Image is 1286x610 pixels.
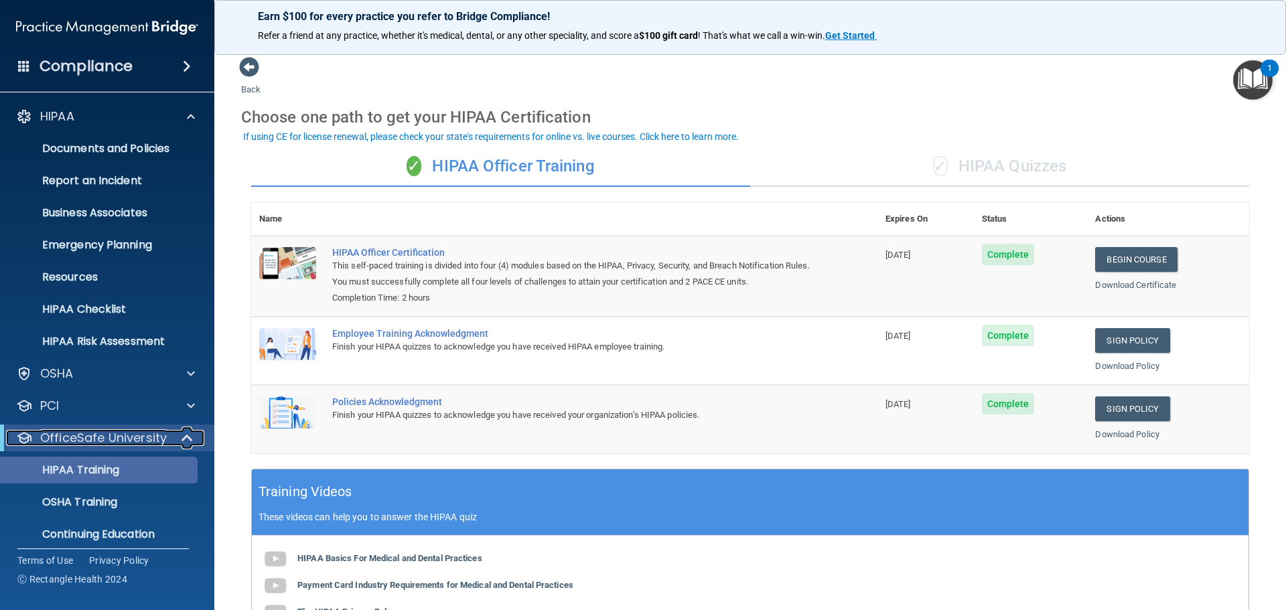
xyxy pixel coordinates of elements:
[40,57,133,76] h4: Compliance
[40,366,74,382] p: OSHA
[258,30,639,41] span: Refer a friend at any practice, whether it's medical, dental, or any other speciality, and score a
[251,147,750,187] div: HIPAA Officer Training
[262,546,289,573] img: gray_youtube_icon.38fcd6cc.png
[982,393,1035,414] span: Complete
[9,271,192,284] p: Resources
[750,147,1249,187] div: HIPAA Quizzes
[9,528,192,541] p: Continuing Education
[332,339,810,355] div: Finish your HIPAA quizzes to acknowledge you have received HIPAA employee training.
[639,30,698,41] strong: $100 gift card
[885,399,911,409] span: [DATE]
[16,398,195,414] a: PCI
[982,325,1035,346] span: Complete
[16,430,194,446] a: OfficeSafe University
[1233,60,1273,100] button: Open Resource Center, 1 new notification
[1095,361,1159,371] a: Download Policy
[16,366,195,382] a: OSHA
[9,495,117,509] p: OSHA Training
[1267,68,1272,86] div: 1
[1087,203,1249,236] th: Actions
[241,98,1259,137] div: Choose one path to get your HIPAA Certification
[9,335,192,348] p: HIPAA Risk Assessment
[9,303,192,316] p: HIPAA Checklist
[17,573,127,586] span: Ⓒ Rectangle Health 2024
[258,10,1242,23] p: Earn $100 for every practice you refer to Bridge Compliance!
[332,328,810,339] div: Employee Training Acknowledgment
[262,573,289,599] img: gray_youtube_icon.38fcd6cc.png
[9,142,192,155] p: Documents and Policies
[297,580,573,590] b: Payment Card Industry Requirements for Medical and Dental Practices
[89,554,149,567] a: Privacy Policy
[9,206,192,220] p: Business Associates
[1095,396,1169,421] a: Sign Policy
[16,108,195,125] a: HIPAA
[259,512,1242,522] p: These videos can help you to answer the HIPAA quiz
[1095,247,1177,272] a: Begin Course
[332,407,810,423] div: Finish your HIPAA quizzes to acknowledge you have received your organization’s HIPAA policies.
[259,480,352,504] h5: Training Videos
[17,554,73,567] a: Terms of Use
[243,132,739,141] div: If using CE for license renewal, please check your state's requirements for online vs. live cours...
[1095,328,1169,353] a: Sign Policy
[241,68,261,94] a: Back
[1095,429,1159,439] a: Download Policy
[40,108,74,125] p: HIPAA
[698,30,825,41] span: ! That's what we call a win-win.
[332,396,810,407] div: Policies Acknowledgment
[974,203,1088,236] th: Status
[885,250,911,260] span: [DATE]
[877,203,974,236] th: Expires On
[407,156,421,176] span: ✓
[933,156,948,176] span: ✓
[982,244,1035,265] span: Complete
[9,174,192,187] p: Report an Incident
[1095,280,1176,290] a: Download Certificate
[40,398,59,414] p: PCI
[9,238,192,252] p: Emergency Planning
[825,30,877,41] a: Get Started
[9,463,119,477] p: HIPAA Training
[241,130,741,143] button: If using CE for license renewal, please check your state's requirements for online vs. live cours...
[251,203,324,236] th: Name
[40,430,167,446] p: OfficeSafe University
[297,553,482,563] b: HIPAA Basics For Medical and Dental Practices
[16,14,198,41] img: PMB logo
[332,258,810,290] div: This self-paced training is divided into four (4) modules based on the HIPAA, Privacy, Security, ...
[825,30,875,41] strong: Get Started
[332,247,810,258] a: HIPAA Officer Certification
[332,290,810,306] div: Completion Time: 2 hours
[885,331,911,341] span: [DATE]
